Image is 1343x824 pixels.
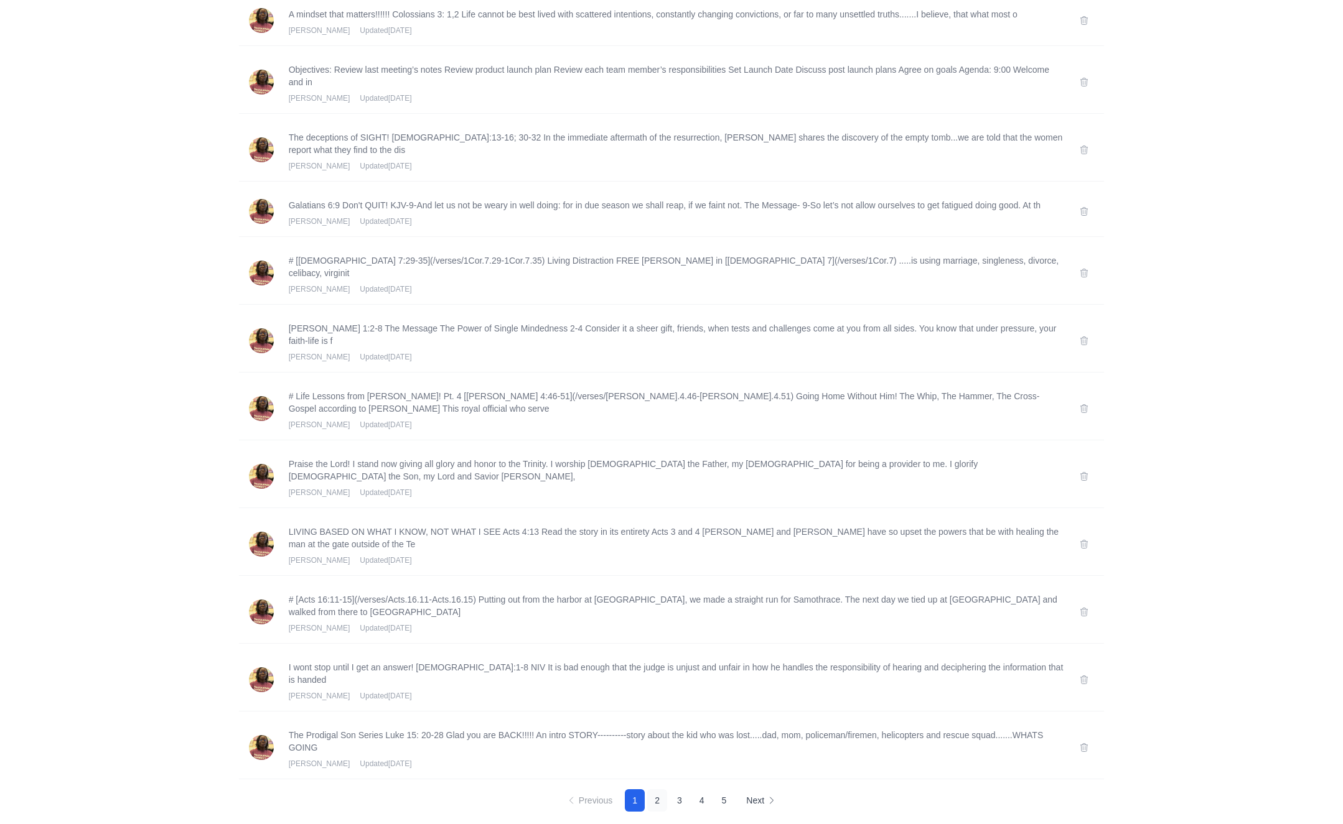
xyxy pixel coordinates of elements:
[289,352,350,362] span: [PERSON_NAME]
[289,593,1065,618] p: # [Acts 16:11-15](/verses/Acts.16.11-Acts.16.15) Putting out from the harbor at [GEOGRAPHIC_DATA]...
[625,789,645,812] button: 1
[289,759,350,769] span: [PERSON_NAME]
[249,599,274,624] img: Rev. Dwylene Butler
[360,488,411,498] span: Updated [DATE]
[360,216,411,226] span: Updated [DATE]
[670,789,690,812] button: 3
[249,137,274,162] img: Rev. Dwylene Butler
[360,93,411,103] span: Updated [DATE]
[360,759,411,769] span: Updated [DATE]
[289,63,1065,88] p: Objectives: Review last meeting’s notes Review product launch plan Review each team member’s resp...
[360,420,411,430] span: Updated [DATE]
[289,623,350,633] span: [PERSON_NAME]
[289,199,1065,211] p: Galatians 6:9 Don't QUIT! KJV-9-And let us not be weary in well doing: for in due season we shall...
[289,131,1065,156] p: The deceptions of SIGHT! [DEMOGRAPHIC_DATA]:13-16; 30-32 In the immediate aftermath of the resurr...
[249,261,274,285] img: Rev. Dwylene Butler
[739,789,784,812] button: Next
[289,729,1065,754] p: The Prodigal Son Series Luke 15: 20-28 Glad you are BACK!!!!! An intro STORY----------story about...
[249,70,274,95] img: Rev. Dwylene Butler
[249,532,274,557] img: Rev. Dwylene Butler
[559,789,620,812] button: Previous
[289,661,1065,686] p: I wont stop until I get an answer! [DEMOGRAPHIC_DATA]:1-8 NIV It is bad enough that the judge is ...
[289,390,1065,415] p: # Life Lessons from [PERSON_NAME]! Pt. 4 [[PERSON_NAME] 4:46-51](/verses/[PERSON_NAME].4.46-[PERS...
[289,25,350,35] span: [PERSON_NAME]
[360,284,411,294] span: Updated [DATE]
[289,691,350,701] span: [PERSON_NAME]
[360,691,411,701] span: Updated [DATE]
[360,623,411,633] span: Updated [DATE]
[289,8,1065,21] p: A mindset that matters!!!!!! Colossians 3: 1,2 Life cannot be best lived with scattered intention...
[289,161,350,171] span: [PERSON_NAME]
[1281,762,1328,809] iframe: Drift Widget Chat Controller
[249,8,274,33] img: Rev. Dwylene Butler
[289,216,350,226] span: [PERSON_NAME]
[289,93,350,103] span: [PERSON_NAME]
[249,396,274,421] img: Rev. Dwylene Butler
[360,25,411,35] span: Updated [DATE]
[249,464,274,489] img: Rev. Dwylene Butler
[289,555,350,565] span: [PERSON_NAME]
[647,789,667,812] button: 2
[289,488,350,498] span: [PERSON_NAME]
[249,199,274,224] img: Rev. Dwylene Butler
[714,789,734,812] button: 5
[360,555,411,565] span: Updated [DATE]
[249,735,274,760] img: Rev. Dwylene Butler
[249,328,274,353] img: Rev. Dwylene Butler
[289,284,350,294] span: [PERSON_NAME]
[289,525,1065,550] p: LIVING BASED ON WHAT I KNOW, NOT WHAT I SEE Acts 4:13 Read the story in its entirety Acts 3 and 4...
[289,322,1065,347] p: [PERSON_NAME] 1:2-8 The Message The Power of Single Mindedness 2-4 Consider it a sheer gift, frie...
[249,667,274,692] img: Rev. Dwylene Butler
[360,352,411,362] span: Updated [DATE]
[289,420,350,430] span: [PERSON_NAME]
[289,458,1065,483] p: Praise the Lord! I stand now giving all glory and honor to the Trinity. I worship [DEMOGRAPHIC_DA...
[289,254,1065,279] p: # [[DEMOGRAPHIC_DATA] 7:29-35](/verses/1Cor.7.29-1Cor.7.35) Living Distraction FREE [PERSON_NAME]...
[692,789,712,812] button: 4
[360,161,411,171] span: Updated [DATE]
